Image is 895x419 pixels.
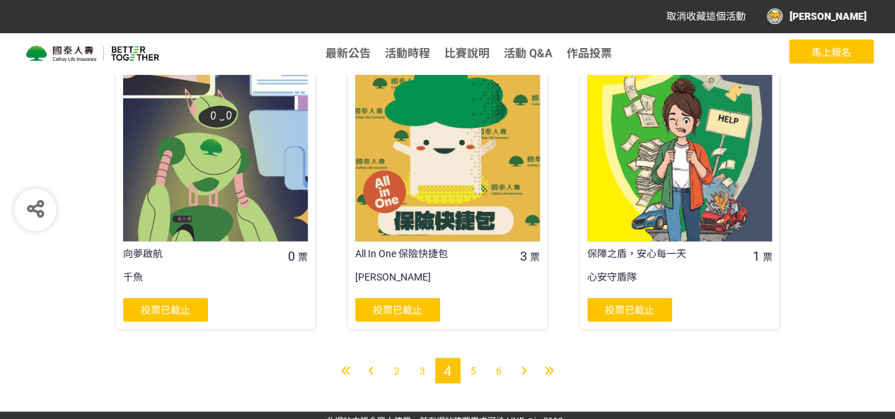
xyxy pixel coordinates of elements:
div: 保障之盾，安心每一天 [587,246,735,261]
span: 投票已截止 [605,304,654,315]
img: 來吧！Show出你的新『泰』度！國泰人壽全國創意行銷提案&圖文競賽 [21,43,164,64]
button: 馬上報名 [789,40,874,64]
span: 投票已截止 [141,304,190,315]
div: All In One 保險快捷包 [355,246,503,261]
span: 票 [762,251,772,262]
a: All In One 保險快捷包3票[PERSON_NAME]投票已截止 [347,49,548,329]
span: 6 [496,365,502,376]
span: 0 [288,248,295,263]
span: 3 [420,365,425,376]
span: 票 [530,251,540,262]
span: 取消收藏這個活動 [666,11,746,22]
span: 馬上報名 [812,47,851,58]
span: 投票已截止 [373,304,422,315]
a: 活動 Q&A [504,47,553,60]
span: 1 [752,248,759,263]
div: 向夢啟航 [123,246,271,261]
div: [PERSON_NAME] [355,269,540,297]
a: 保障之盾，安心每一天1票心安守盾隊投票已截止 [579,49,780,329]
span: 3 [520,248,527,263]
div: 千魚 [123,269,308,297]
a: 向夢啟航0票千魚投票已截止 [115,49,316,329]
div: 心安守盾隊 [587,269,772,297]
span: 作品投票 [567,47,612,60]
span: 2 [394,365,400,376]
span: 4 [444,362,451,379]
a: 比賽說明 [444,47,490,60]
a: 活動時程 [385,47,430,60]
span: 5 [470,365,476,376]
a: 最新公告 [325,47,371,60]
span: 票 [298,251,308,262]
